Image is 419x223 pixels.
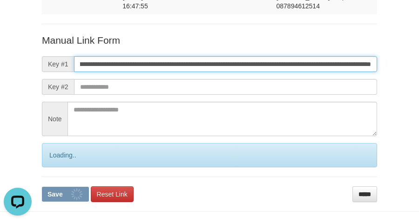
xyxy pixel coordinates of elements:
[97,190,128,198] span: Reset Link
[4,4,32,32] button: Open LiveChat chat widget
[42,56,74,72] span: Key #1
[277,2,320,10] span: Copy 087894612514 to clipboard
[91,186,134,202] a: Reset Link
[47,190,63,198] span: Save
[42,102,68,136] span: Note
[42,187,89,202] button: Save
[42,143,377,167] div: Loading..
[42,79,74,95] span: Key #2
[42,33,377,47] p: Manual Link Form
